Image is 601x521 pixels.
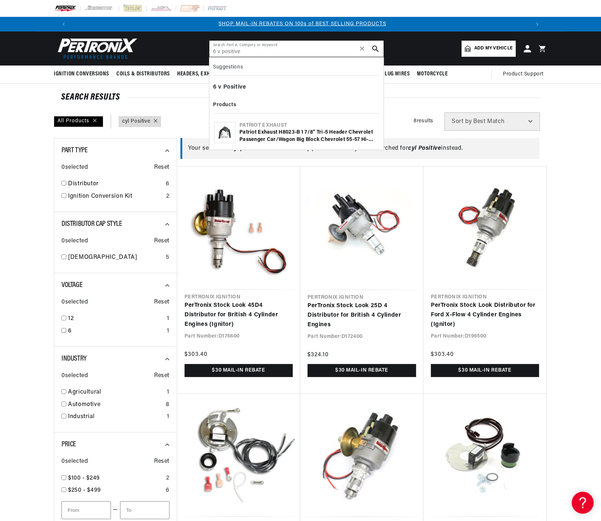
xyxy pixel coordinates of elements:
span: Reset [154,371,169,381]
span: Part Type [61,147,87,154]
input: To [120,501,169,519]
button: Translation missing: en.sections.announcements.previous_announcement [56,17,71,31]
b: Positive [223,84,246,90]
div: 2 of 3 [73,20,532,28]
div: Suggestions [213,61,380,76]
span: 0 selected [61,371,88,381]
span: Distributor Cap Style [61,220,122,228]
span: 0 selected [61,237,88,246]
a: PerTronix Stock Look Distributor for Ford X-Flow 4 Cylinder Engines (Ignitor) [431,301,539,329]
div: Patriot Exhaust [239,122,379,129]
img: Pertronix [54,36,138,61]
b: v [218,84,221,90]
a: Add my vehicle [462,41,516,57]
summary: Product Support [503,66,547,83]
summary: Spark Plug Wires [362,66,414,83]
button: Translation missing: en.sections.announcements.next_announcement [530,17,545,31]
span: Product Support [503,70,544,78]
slideshow-component: Translation missing: en.sections.announcements.announcement_bar [36,17,565,31]
input: Search Part #, Category or Keyword [209,41,384,57]
a: SHOP MAIL-IN REBATES ON 100s of BEST SELLING PRODUCTS [219,21,386,27]
div: 1 [167,412,169,422]
span: Sort by [452,119,472,124]
b: Products [213,102,236,108]
div: 2 [166,474,169,483]
div: 2 [166,192,169,201]
input: From [61,501,111,519]
span: Headers, Exhausts & Components [177,70,263,78]
div: Announcement [73,20,532,28]
span: Reset [154,237,169,246]
button: search button [367,41,384,57]
a: Distributor [68,179,163,189]
a: Automotive [68,400,163,410]
span: 0 selected [61,457,88,466]
div: 8 [166,400,169,410]
summary: Motorcycle [413,66,451,83]
div: 6 [166,179,169,189]
span: Price [61,441,76,448]
span: 0 selected [61,163,88,172]
span: cyl Positive [408,145,441,151]
span: Industry [61,355,87,362]
div: All Products [54,116,103,127]
a: Agricultural [68,388,164,397]
span: Ignition Conversions [54,70,109,78]
span: 0 selected [61,298,88,307]
summary: Coils & Distributors [113,66,173,83]
span: Reset [154,298,169,307]
a: PerTronix Stock Look 45D4 Distributor for British 4 Cylinder Engines (Ignitor) [184,301,293,329]
div: 1 [167,388,169,397]
div: 6 [166,486,169,495]
span: Spark Plug Wires [365,70,410,78]
summary: Ignition Conversions [54,66,113,83]
span: $250 - $499 [68,487,101,493]
a: Ignition Conversion Kit [68,192,163,201]
summary: Headers, Exhausts & Components [173,66,266,83]
span: Coils & Distributors [116,70,170,78]
select: Sort by [444,112,540,131]
span: Motorcycle [417,70,448,78]
span: cyl positie [231,145,261,151]
span: Add my vehicle [474,45,512,52]
b: 6 [213,84,217,90]
div: SEARCH RESULTS [61,94,540,101]
a: 6 [68,327,164,336]
span: Voltage [61,282,82,289]
a: [DEMOGRAPHIC_DATA] [68,253,163,263]
div: 5 [166,253,169,263]
span: — [113,505,118,515]
a: cyl Positive [122,118,150,126]
div: 1 [167,314,169,324]
span: Reset [154,163,169,172]
img: Patriot Exhaust H8023-B 1 7/8" Tri-5 Header Chevrolet Passenger Car/Wagon Big Block Chevrolet 55-... [214,122,235,143]
a: 12 [68,314,164,324]
span: 8 results [414,118,433,124]
a: PerTronix Stock Look 25D 4 Distributor for British 4 Cylinder Engines [307,301,416,330]
a: Industrial [68,412,164,422]
div: 1 [167,327,169,336]
span: $100 - $249 [68,475,100,481]
span: Reset [154,457,169,466]
div: Your search for did not match any products. The system searched for instead. [180,138,540,159]
div: Patriot Exhaust H8023-B 1 7/8" Tri-5 Header Chevrolet Passenger Car/Wagon Big Block Chevrolet 55-... [239,129,379,143]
